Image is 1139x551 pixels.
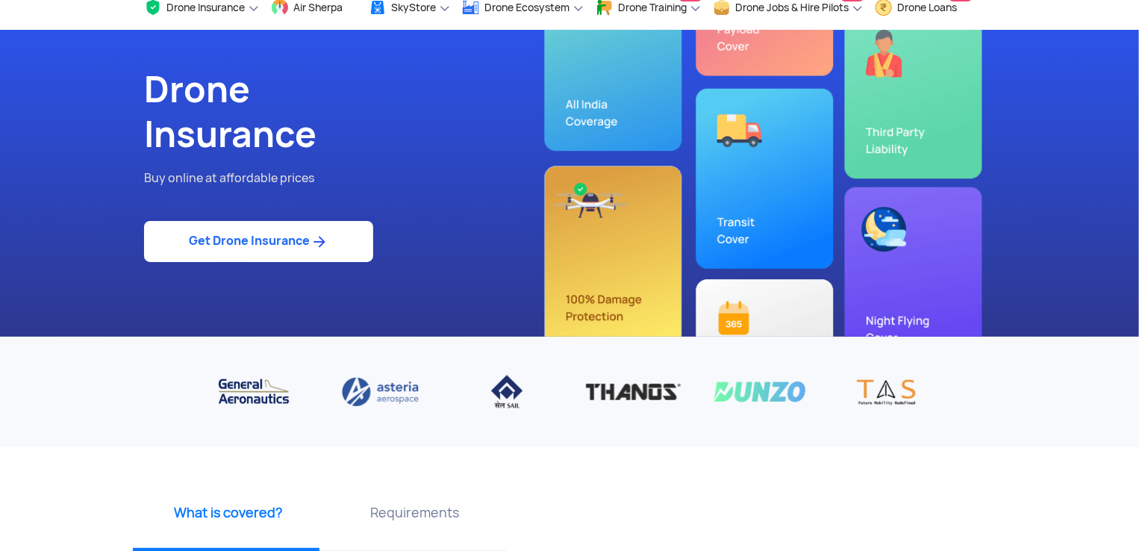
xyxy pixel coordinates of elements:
img: Dunzo [708,374,812,410]
img: Asteria aerospace [328,374,433,410]
img: IISCO Steel Plant [455,374,559,410]
img: ic_arrow_forward_blue.svg [310,233,328,251]
p: Buy online at affordable prices [144,169,558,188]
img: Thanos Technologies [581,374,686,410]
p: Requirements [327,503,502,522]
span: Drone Loans [897,1,957,13]
h1: Drone Insurance [144,67,558,157]
span: Drone Jobs & Hire Pilots [735,1,849,13]
span: Drone Insurance [166,1,245,13]
span: SkyStore [391,1,436,13]
span: Drone Training [618,1,687,13]
span: Drone Ecosystem [484,1,569,13]
img: General Aeronautics [202,374,306,410]
img: TAS [834,374,939,410]
span: Air Sherpa [293,1,343,13]
a: Get Drone Insurance [144,221,373,262]
p: What is covered? [140,503,316,522]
